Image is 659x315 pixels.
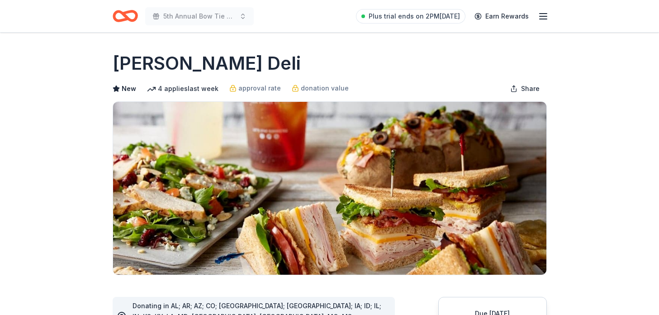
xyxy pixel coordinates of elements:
[238,83,281,94] span: approval rate
[369,11,460,22] span: Plus trial ends on 2PM[DATE]
[145,7,254,25] button: 5th Annual Bow Tie Bash
[469,8,534,24] a: Earn Rewards
[113,5,138,27] a: Home
[147,83,218,94] div: 4 applies last week
[356,9,465,24] a: Plus trial ends on 2PM[DATE]
[521,83,540,94] span: Share
[163,11,236,22] span: 5th Annual Bow Tie Bash
[122,83,136,94] span: New
[113,102,546,275] img: Image for McAlister's Deli
[301,83,349,94] span: donation value
[292,83,349,94] a: donation value
[229,83,281,94] a: approval rate
[113,51,301,76] h1: [PERSON_NAME] Deli
[503,80,547,98] button: Share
